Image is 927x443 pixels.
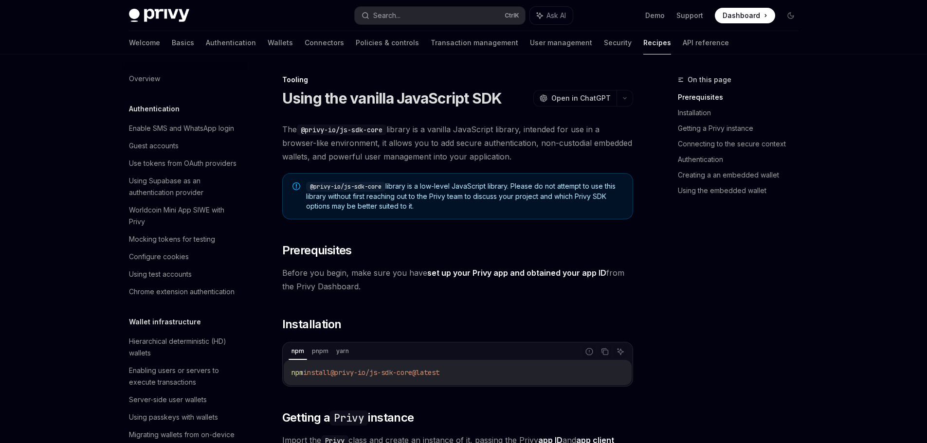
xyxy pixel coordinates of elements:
a: Security [604,31,632,54]
span: Ctrl K [505,12,519,19]
div: Tooling [282,75,633,85]
span: Before you begin, make sure you have from the Privy Dashboard. [282,266,633,293]
a: Configure cookies [121,248,246,266]
div: Enable SMS and WhatsApp login [129,123,234,134]
button: Copy the contents from the code block [599,345,611,358]
span: Getting a instance [282,410,414,425]
a: Demo [645,11,665,20]
a: Mocking tokens for testing [121,230,246,248]
a: Overview [121,70,246,88]
code: @privy-io/js-sdk-core [306,182,385,192]
button: Ask AI [530,7,573,24]
a: Hierarchical deterministic (HD) wallets [121,333,246,362]
span: npm [291,368,303,377]
div: Chrome extension authentication [129,286,235,298]
span: @privy-io/js-sdk-core@latest [330,368,439,377]
span: install [303,368,330,377]
div: pnpm [309,345,331,357]
a: Server-side user wallets [121,391,246,408]
a: Authentication [206,31,256,54]
a: Use tokens from OAuth providers [121,155,246,172]
svg: Note [292,182,300,190]
h1: Using the vanilla JavaScript SDK [282,89,502,107]
a: Installation [678,105,806,121]
div: Hierarchical deterministic (HD) wallets [129,336,240,359]
a: Wallets [268,31,293,54]
a: User management [530,31,592,54]
button: Report incorrect code [583,345,596,358]
span: Open in ChatGPT [551,93,611,103]
a: API reference [683,31,729,54]
a: set up your Privy app and obtained your app ID [427,268,606,278]
a: Enabling users or servers to execute transactions [121,362,246,391]
span: On this page [688,74,731,86]
a: Getting a Privy instance [678,121,806,136]
a: Worldcoin Mini App SIWE with Privy [121,201,246,230]
span: Prerequisites [282,243,352,258]
a: Welcome [129,31,160,54]
button: Open in ChatGPT [533,90,617,106]
button: Search...CtrlK [355,7,525,24]
div: Using Supabase as an authentication provider [129,175,240,198]
h5: Authentication [129,103,180,115]
a: Connecting to the secure context [678,136,806,152]
a: Connectors [305,31,344,54]
div: Server-side user wallets [129,394,207,406]
div: Worldcoin Mini App SIWE with Privy [129,204,240,228]
span: Dashboard [723,11,760,20]
div: Using passkeys with wallets [129,411,218,423]
code: Privy [330,410,368,425]
span: The library is a vanilla JavaScript library, intended for use in a browser-like environment, it a... [282,123,633,163]
button: Toggle dark mode [783,8,799,23]
h5: Wallet infrastructure [129,316,201,328]
a: Prerequisites [678,89,806,105]
div: Enabling users or servers to execute transactions [129,365,240,388]
div: npm [289,345,307,357]
a: Using Supabase as an authentication provider [121,172,246,201]
a: Recipes [643,31,671,54]
a: Support [676,11,703,20]
div: Configure cookies [129,251,189,263]
span: library is a low-level JavaScript library. Please do not attempt to use this library without firs... [306,181,623,211]
a: Transaction management [431,31,518,54]
a: Policies & controls [356,31,419,54]
div: Overview [129,73,160,85]
img: dark logo [129,9,189,22]
div: Guest accounts [129,140,179,152]
a: Dashboard [715,8,775,23]
div: Search... [373,10,400,21]
a: Using the embedded wallet [678,183,806,198]
span: Installation [282,317,342,332]
a: Authentication [678,152,806,167]
a: Using passkeys with wallets [121,408,246,426]
span: Ask AI [546,11,566,20]
div: Mocking tokens for testing [129,233,215,245]
a: Chrome extension authentication [121,283,246,301]
a: Basics [172,31,194,54]
div: yarn [333,345,352,357]
a: Enable SMS and WhatsApp login [121,120,246,137]
a: Guest accounts [121,137,246,155]
button: Ask AI [614,345,627,358]
code: @privy-io/js-sdk-core [297,124,386,135]
div: Use tokens from OAuth providers [129,158,236,169]
a: Creating a an embedded wallet [678,167,806,183]
div: Using test accounts [129,268,192,280]
a: Using test accounts [121,266,246,283]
